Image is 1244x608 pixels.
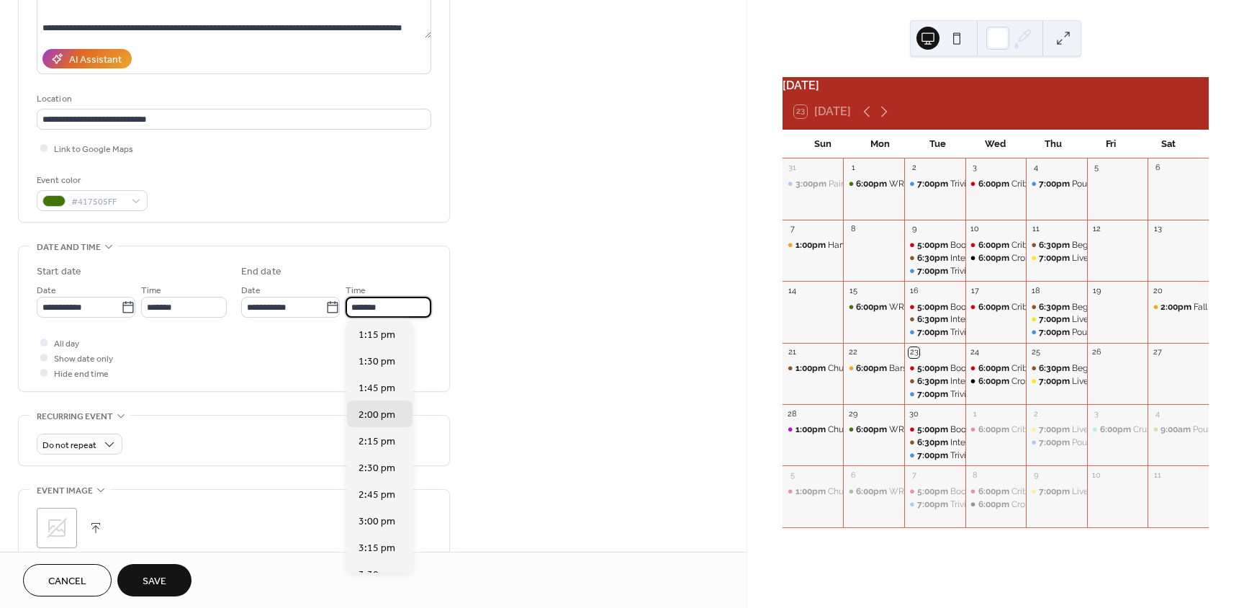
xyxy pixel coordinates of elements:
div: 25 [1030,347,1041,358]
div: Poulsbo Lions - Evening Pride - Meeting [1026,178,1087,190]
div: 11 [1152,470,1163,480]
div: Crossroads Rotary [965,499,1027,511]
div: Poulsbo Lions - Evening Pride - Meeting [1072,178,1230,190]
div: Crushed Glass Art Party [1133,424,1227,436]
span: 7:00pm [917,265,950,277]
div: WRB Stitch & Bitch [843,301,904,313]
div: Cribbage Night [1011,424,1071,436]
span: 5:00pm [917,239,950,251]
div: 28 [787,408,798,419]
div: Live Music - Artic Blonde [1026,486,1087,498]
div: Live Music - [PERSON_NAME] & Co [1072,252,1212,264]
div: Trivia Time Live at [GEOGRAPHIC_DATA] [950,178,1110,190]
div: Wed [967,130,1024,158]
div: 22 [847,347,858,358]
div: Live Music - The Rising Sons [1026,375,1087,388]
div: Boom Street Burgers [950,424,1033,436]
span: 5:00pm [917,301,950,313]
div: 26 [1091,347,1102,358]
div: 5 [787,470,798,480]
div: 19 [1091,285,1102,296]
span: 1:30 pm [359,354,395,370]
span: #417505FF [71,195,125,210]
div: Thu [1024,130,1082,158]
div: Poulsbo Beer Run Oktoberfest 2025 [1148,424,1209,436]
div: 11 [1030,224,1041,235]
div: Start date [37,264,81,280]
div: Intermediate Line Dancing [950,437,1057,449]
div: 13 [1152,224,1163,235]
div: Trivia Time Live at WRB [904,388,965,401]
div: Cribbage Night [965,239,1027,251]
span: 6:00pm [1100,424,1133,436]
div: 10 [1091,470,1102,480]
span: 6:30pm [917,437,950,449]
span: 7:00pm [917,499,950,511]
div: Trivia Time Live at WRB [904,326,965,339]
span: 6:00pm [978,252,1011,264]
div: 3 [1091,408,1102,419]
div: Poulsbo Lions - Evening Pride - Meeting [1026,437,1087,449]
div: 8 [970,470,981,480]
span: 6:30pm [917,252,950,264]
span: 7:00pm [1039,313,1072,326]
div: Barstool BINGO [843,362,904,375]
div: Trivia Time Live at WRB [904,450,965,462]
div: Trivia Time Live at [GEOGRAPHIC_DATA] [950,265,1110,277]
div: 1 [970,408,981,419]
span: 6:00pm [978,499,1011,511]
div: Trivia Time Live at WRB [904,265,965,277]
div: Mon [852,130,909,158]
span: 6:00pm [978,239,1011,251]
span: 1:00pm [795,239,828,251]
span: Date and time [37,240,101,255]
span: Time [346,283,366,298]
span: 2:00 pm [359,408,395,423]
div: 10 [970,224,981,235]
span: 6:30pm [1039,239,1072,251]
span: 6:30pm [1039,301,1072,313]
div: Live Music - Artic Blonde [1072,486,1172,498]
span: 6:00pm [978,362,1011,375]
div: Cribbage Night [965,301,1027,313]
div: 3 [970,163,981,174]
span: Show date only [54,352,113,367]
div: Cribbage Night [1011,178,1071,190]
button: Cancel [23,564,112,596]
div: Cribbage Night [965,424,1027,436]
span: 5:00pm [917,486,950,498]
div: Paint 'n Sip - Little Norway [783,178,844,190]
span: 6:30pm [917,375,950,388]
div: 29 [847,408,858,419]
span: All day [54,336,79,352]
div: AI Assistant [69,53,122,68]
div: Beginners Line Dancing [1026,301,1087,313]
div: 2 [909,163,919,174]
span: 1:00pm [795,362,828,375]
div: Chunky Yarn Hand Knitted Teddy Bear Workshop [828,362,1023,375]
span: 1:00pm [795,424,828,436]
div: Cribbage Night [965,362,1027,375]
div: Cribbage Night [1011,301,1071,313]
div: Location [37,91,428,107]
div: Boom Street Burgers [904,239,965,251]
div: Barstool BINGO [889,362,952,375]
div: Trivia Time Live at [GEOGRAPHIC_DATA] [950,499,1110,511]
div: Boom Street Burgers [950,239,1033,251]
div: Cribbage Night [1011,486,1071,498]
span: 7:00pm [917,388,950,401]
span: 7:00pm [1039,424,1072,436]
div: Trivia Time Live at [GEOGRAPHIC_DATA] [950,388,1110,401]
div: Crossroads Rotary [965,252,1027,264]
div: Crossroads Rotary [965,375,1027,388]
div: 20 [1152,285,1163,296]
span: 7:00pm [1039,178,1072,190]
div: 5 [1091,163,1102,174]
div: Intermediate Line Dancing [904,252,965,264]
div: Boom Street Burgers [950,486,1033,498]
span: 6:00pm [856,486,889,498]
span: Cancel [48,574,86,589]
div: Boom Street Burgers [904,301,965,313]
div: 31 [787,163,798,174]
div: Chunky Yarn Finger Knit Blanket Workshop Beginner & Intermediate [783,424,844,436]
